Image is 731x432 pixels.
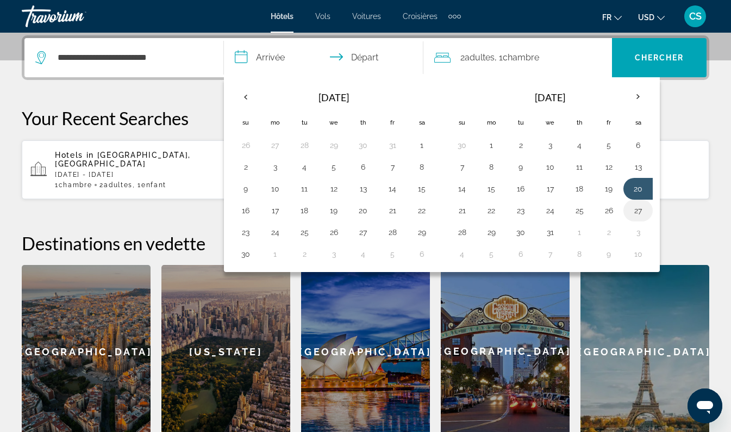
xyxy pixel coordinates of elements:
[600,246,617,262] button: Day 9
[55,171,235,178] p: [DATE] - [DATE]
[612,38,707,77] button: Chercher
[55,151,191,168] span: [GEOGRAPHIC_DATA], [GEOGRAPHIC_DATA]
[483,225,500,240] button: Day 29
[413,203,430,218] button: Day 22
[260,84,407,110] th: [DATE]
[266,159,284,175] button: Day 3
[602,13,611,22] span: fr
[315,12,330,21] a: Vols
[629,246,647,262] button: Day 10
[354,203,372,218] button: Day 20
[541,138,559,153] button: Day 3
[629,181,647,196] button: Day 20
[681,5,709,28] button: User Menu
[224,38,423,77] button: Check in and out dates
[384,159,401,175] button: Day 7
[296,181,313,196] button: Day 11
[59,181,92,189] span: Chambre
[237,203,254,218] button: Day 16
[413,159,430,175] button: Day 8
[512,138,529,153] button: Day 2
[453,181,471,196] button: Day 14
[354,225,372,240] button: Day 27
[453,159,471,175] button: Day 7
[325,181,342,196] button: Day 12
[623,84,653,109] button: Next month
[237,246,254,262] button: Day 30
[600,203,617,218] button: Day 26
[413,246,430,262] button: Day 6
[237,225,254,240] button: Day 23
[296,138,313,153] button: Day 28
[602,9,622,25] button: Change language
[231,84,260,109] button: Previous month
[325,138,342,153] button: Day 29
[354,181,372,196] button: Day 13
[55,151,94,159] span: Hotels in
[141,181,166,189] span: Enfant
[22,232,709,254] h2: Destinations en vedette
[571,138,588,153] button: Day 4
[22,2,130,30] a: Travorium
[104,181,133,189] span: Adultes
[483,181,500,196] button: Day 15
[384,246,401,262] button: Day 5
[512,246,529,262] button: Day 6
[271,12,293,21] a: Hôtels
[325,225,342,240] button: Day 26
[629,138,647,153] button: Day 6
[237,138,254,153] button: Day 26
[600,225,617,240] button: Day 2
[477,84,623,110] th: [DATE]
[453,138,471,153] button: Day 30
[541,225,559,240] button: Day 31
[512,159,529,175] button: Day 9
[571,159,588,175] button: Day 11
[384,138,401,153] button: Day 31
[460,50,495,65] span: 2
[325,159,342,175] button: Day 5
[266,138,284,153] button: Day 27
[403,12,438,21] a: Croisières
[325,203,342,218] button: Day 19
[296,159,313,175] button: Day 4
[55,181,92,189] span: 1
[384,203,401,218] button: Day 21
[354,159,372,175] button: Day 6
[571,225,588,240] button: Day 1
[638,13,654,22] span: USD
[512,225,529,240] button: Day 30
[571,181,588,196] button: Day 18
[638,9,665,25] button: Change currency
[266,225,284,240] button: Day 24
[266,181,284,196] button: Day 10
[266,246,284,262] button: Day 1
[296,203,313,218] button: Day 18
[629,159,647,175] button: Day 13
[600,159,617,175] button: Day 12
[571,246,588,262] button: Day 8
[483,138,500,153] button: Day 1
[354,138,372,153] button: Day 30
[689,11,702,22] span: CS
[688,388,722,423] iframe: Button to launch messaging window
[465,52,495,63] span: Adultes
[133,181,166,189] span: , 1
[99,181,132,189] span: 2
[448,8,461,25] button: Extra navigation items
[354,246,372,262] button: Day 4
[600,138,617,153] button: Day 5
[237,181,254,196] button: Day 9
[423,38,612,77] button: Travelers: 2 adults, 0 children
[453,225,471,240] button: Day 28
[413,181,430,196] button: Day 15
[413,225,430,240] button: Day 29
[512,203,529,218] button: Day 23
[352,12,381,21] a: Voitures
[22,107,709,129] p: Your Recent Searches
[503,52,539,63] span: Chambre
[541,203,559,218] button: Day 24
[453,203,471,218] button: Day 21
